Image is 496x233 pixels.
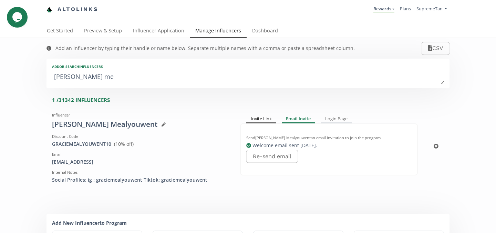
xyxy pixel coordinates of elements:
div: 1 / 31342 INFLUENCERS [52,97,449,104]
div: Login Page [321,115,352,123]
div: [EMAIL_ADDRESS] [52,159,230,165]
strong: Add New Influencer to Program [52,220,127,226]
div: Discount Code [52,134,230,139]
span: ( 10 % off) [114,141,134,147]
a: GRACIEMEALYOUWENT10 [52,141,111,147]
button: CSV [422,42,449,55]
div: Internal Notes [52,170,230,175]
div: Email Invite [282,115,316,123]
a: Manage Influencers [190,24,247,38]
div: Invite Link [246,115,276,123]
div: Add an influencer by typing their handle or name below. Separate multiple names with a comma or p... [55,45,355,52]
button: Re-send email [246,150,298,163]
div: Social Profiles: ig : graciemealyouwent Tiktok: graciemealyouwent [52,176,230,183]
div: Email [52,152,230,157]
a: Get Started [41,24,79,38]
textarea: [PERSON_NAME] me [52,70,444,84]
a: Influencer Application [127,24,190,38]
a: Plans [400,6,411,12]
a: Preview & Setup [79,24,127,38]
a: Rewards [373,6,394,13]
div: Add or search INFLUENCERS [52,64,444,69]
iframe: chat widget [7,7,29,28]
a: Dashboard [247,24,283,38]
a: Altolinks [46,4,98,15]
div: Welcome email sent [DATE] . [246,142,412,149]
span: SupremeTan [416,6,443,12]
div: [PERSON_NAME] Mealyouwent [52,119,230,130]
img: favicon-32x32.png [46,7,52,12]
div: Send [PERSON_NAME] Mealyouwent an email invitation to join the program. [246,135,412,141]
div: Influencer [52,112,230,118]
a: SupremeTan [416,6,447,13]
